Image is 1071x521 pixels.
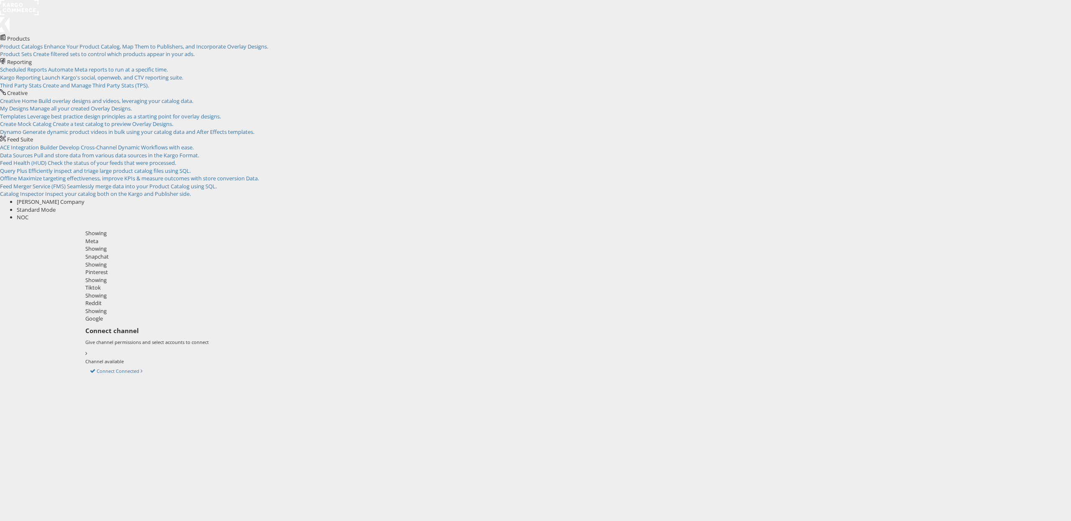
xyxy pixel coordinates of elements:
span: Pull and store data from various data sources in the Kargo Format. [34,151,199,159]
span: Develop Cross-Channel Dynamic Workflows with ease. [59,144,194,151]
span: Inspect your catalog both on the Kargo and Publisher side. [45,190,191,198]
span: Launch Kargo's social, openweb, and CTV reporting suite. [42,74,183,81]
span: Generate dynamic product videos in bulk using your catalog data and After Effects templates. [23,128,254,136]
span: Standard Mode [17,206,56,213]
div: Tiktok [85,284,1065,292]
div: Pinterest [85,268,1065,276]
span: Maximize targeting effectiveness, improve KPIs & measure outcomes with store conversion Data. [18,175,259,182]
span: Feed Suite [7,136,33,143]
span: Efficiently inspect and triage large product catalog files using SQL. [28,167,191,175]
span: Connected [116,368,139,374]
span: Reporting [7,58,32,66]
span: NOC [17,213,28,221]
span: Build overlay designs and videos, leveraging your catalog data. [38,97,193,105]
label: Connect [97,368,115,375]
label: Channel available [85,358,124,365]
span: Create and Manage Third Party Stats (TPS). [43,82,149,89]
a: Connect Connected [85,367,143,375]
span: Manage all your created Overlay Designs. [30,105,132,112]
div: Google [85,315,1065,323]
span: Automate Meta reports to run at a specific time. [48,66,168,73]
div: Meta [85,237,1065,245]
span: Creative [7,89,28,97]
p: Give channel permissions and select accounts to connect [85,339,1065,346]
span: Check the status of your feeds that were processed. [48,159,176,167]
span: [PERSON_NAME] Company [17,198,85,205]
div: Reddit [85,299,1065,307]
span: Create filtered sets to control which products appear in your ads. [33,50,195,58]
span: Enhance Your Product Catalog, Map Them to Publishers, and Incorporate Overlay Designs. [44,43,268,50]
span: Products [7,35,30,42]
div: Showing [85,260,1065,268]
div: Showing [85,291,1065,299]
span: Leverage best practice design principles as a starting point for overlay designs. [27,113,221,120]
div: Showing [85,245,1065,253]
h6: Connect channel [85,326,1065,335]
div: Showing [85,307,1065,315]
div: Showing [85,229,1065,237]
span: Seamlessly merge data into your Product Catalog using SQL. [67,182,217,190]
div: Snapchat [85,252,1065,260]
span: Create a test catalog to preview Overlay Designs. [53,120,173,128]
div: Showing [85,276,1065,284]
